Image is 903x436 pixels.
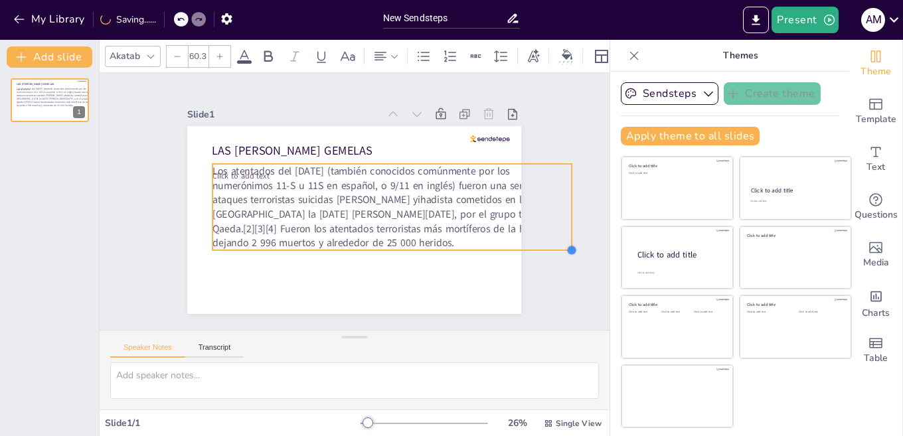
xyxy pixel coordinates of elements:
div: Click to add text [661,311,691,314]
div: Akatab [107,47,143,65]
span: Text [866,160,885,175]
div: 1 [11,78,89,122]
span: Theme [861,64,891,79]
button: Export to PowerPoint [743,7,769,33]
span: Media [863,255,889,270]
div: Slide 1 / 1 [105,417,361,429]
div: 1 [73,106,85,118]
div: Click to add title [629,163,724,169]
div: Click to add text [750,200,839,203]
button: Create theme [724,82,821,105]
div: Add charts and graphs [849,279,902,327]
div: Add images, graphics, shapes or video [849,231,902,279]
div: Click to add title [747,232,842,238]
span: LAS [PERSON_NAME] GEMELAS [293,192,342,353]
div: Layout [591,46,612,67]
button: My Library [10,9,90,30]
div: 26 % [501,417,533,429]
div: Add ready made slides [849,88,902,135]
input: Insert title [383,9,507,28]
div: Click to add text [629,172,724,175]
span: Los atentados del [DATE] (también conocidos comúnmente por los numerónimos 11-S u 11S en español,... [17,87,100,107]
div: Click to add body [637,271,721,275]
div: Get real-time input from your audience [849,183,902,231]
span: Questions [855,208,898,222]
div: Click to add title [751,186,839,194]
button: Speaker Notes [110,343,185,358]
span: LAS [PERSON_NAME] GEMELAS [17,82,54,86]
div: Click to add text [747,311,789,314]
button: Transcript [185,343,244,358]
span: Template [856,112,896,127]
div: Click to add title [629,302,724,307]
div: Background color [557,49,577,63]
div: Text effects [523,46,543,67]
button: Present [772,7,838,33]
div: a m [861,8,885,32]
button: Sendsteps [621,82,718,105]
div: Saving...... [100,13,156,26]
p: Themes [645,40,836,72]
div: Click to add title [747,302,842,307]
button: a m [861,7,885,33]
div: Click to add text [629,311,659,314]
span: Charts [862,306,890,321]
span: Table [864,351,888,366]
div: Click to add title [637,250,722,261]
button: Apply theme to all slides [621,127,760,145]
div: Click to add text [799,311,841,314]
button: Add slide [7,46,92,68]
div: Add a table [849,327,902,374]
div: Slide 1 [258,195,310,384]
span: Single View [556,418,602,429]
div: Add text boxes [849,135,902,183]
div: Change the overall theme [849,40,902,88]
div: Click to add text [694,311,724,314]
